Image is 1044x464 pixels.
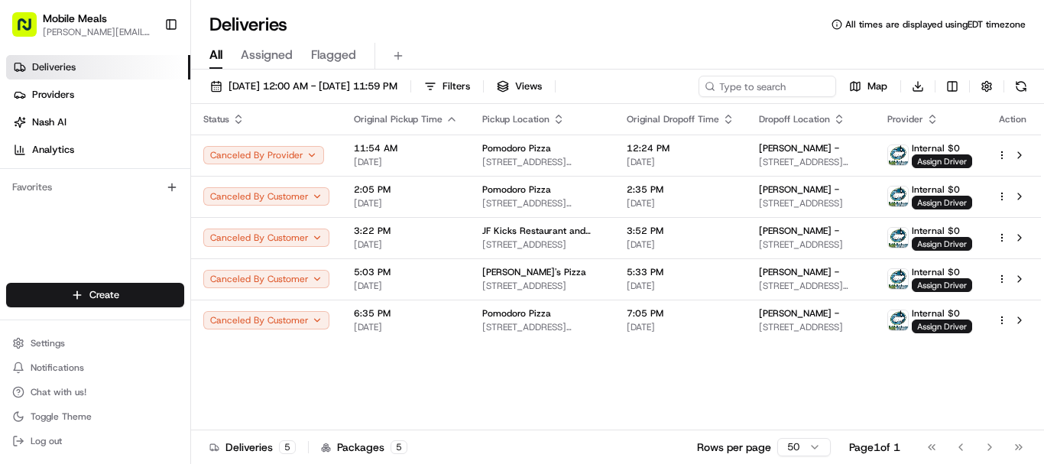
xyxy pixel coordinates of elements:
[354,183,458,196] span: 2:05 PM
[311,46,356,64] span: Flagged
[627,142,734,154] span: 12:24 PM
[43,11,107,26] button: Mobile Meals
[443,79,470,93] span: Filters
[6,175,184,200] div: Favorites
[627,280,734,292] span: [DATE]
[6,357,184,378] button: Notifications
[627,321,734,333] span: [DATE]
[627,183,734,196] span: 2:35 PM
[912,266,960,278] span: Internal $0
[354,197,458,209] span: [DATE]
[6,138,190,162] a: Analytics
[32,143,74,157] span: Analytics
[354,113,443,125] span: Original Pickup Time
[697,440,771,455] p: Rows per page
[321,440,407,455] div: Packages
[627,225,734,237] span: 3:52 PM
[482,142,551,154] span: Pomodoro Pizza
[845,18,1026,31] span: All times are displayed using EDT timezone
[515,79,542,93] span: Views
[912,237,972,251] span: Assign Driver
[867,79,887,93] span: Map
[6,430,184,452] button: Log out
[627,156,734,168] span: [DATE]
[912,278,972,292] span: Assign Driver
[912,307,960,320] span: Internal $0
[627,266,734,278] span: 5:33 PM
[699,76,836,97] input: Type to search
[759,266,839,278] span: [PERSON_NAME] -
[354,280,458,292] span: [DATE]
[354,266,458,278] span: 5:03 PM
[32,115,66,129] span: Nash AI
[482,225,602,237] span: JF Kicks Restaurant and Patio Bar
[759,183,839,196] span: [PERSON_NAME] -
[627,197,734,209] span: [DATE]
[912,142,960,154] span: Internal $0
[6,406,184,427] button: Toggle Theme
[31,410,92,423] span: Toggle Theme
[417,76,477,97] button: Filters
[279,440,296,454] div: 5
[354,142,458,154] span: 11:54 AM
[759,113,830,125] span: Dropoff Location
[627,238,734,251] span: [DATE]
[6,110,190,135] a: Nash AI
[203,229,329,247] button: Canceled By Customer
[482,280,602,292] span: [STREET_ADDRESS]
[31,362,84,374] span: Notifications
[354,321,458,333] span: [DATE]
[759,197,863,209] span: [STREET_ADDRESS]
[6,55,190,79] a: Deliveries
[888,145,908,165] img: MM.png
[203,76,404,97] button: [DATE] 12:00 AM - [DATE] 11:59 PM
[229,79,397,93] span: [DATE] 12:00 AM - [DATE] 11:59 PM
[888,187,908,206] img: MM.png
[759,280,863,292] span: [STREET_ADDRESS][PERSON_NAME]
[482,266,586,278] span: [PERSON_NAME]'s Pizza
[482,113,550,125] span: Pickup Location
[627,307,734,320] span: 7:05 PM
[490,76,549,97] button: Views
[31,386,86,398] span: Chat with us!
[482,307,551,320] span: Pomodoro Pizza
[888,228,908,248] img: MM.png
[912,154,972,168] span: Assign Driver
[842,76,894,97] button: Map
[209,46,222,64] span: All
[912,183,960,196] span: Internal $0
[759,142,839,154] span: [PERSON_NAME] -
[887,113,923,125] span: Provider
[354,225,458,237] span: 3:22 PM
[912,225,960,237] span: Internal $0
[203,311,329,329] button: Canceled By Customer
[354,238,458,251] span: [DATE]
[6,283,184,307] button: Create
[43,26,152,38] button: [PERSON_NAME][EMAIL_ADDRESS][DOMAIN_NAME]
[241,46,293,64] span: Assigned
[89,288,119,302] span: Create
[209,12,287,37] h1: Deliveries
[354,307,458,320] span: 6:35 PM
[759,307,839,320] span: [PERSON_NAME] -
[203,146,324,164] button: Canceled By Provider
[203,187,329,206] button: Canceled By Customer
[482,197,602,209] span: [STREET_ADDRESS][PERSON_NAME][PERSON_NAME]
[31,435,62,447] span: Log out
[759,225,839,237] span: [PERSON_NAME] -
[203,113,229,125] span: Status
[849,440,900,455] div: Page 1 of 1
[6,6,158,43] button: Mobile Meals[PERSON_NAME][EMAIL_ADDRESS][DOMAIN_NAME]
[32,60,76,74] span: Deliveries
[888,269,908,289] img: MM.png
[627,113,719,125] span: Original Dropoff Time
[6,333,184,354] button: Settings
[31,337,65,349] span: Settings
[912,320,972,333] span: Assign Driver
[32,88,74,102] span: Providers
[997,113,1029,125] div: Action
[759,156,863,168] span: [STREET_ADDRESS][PERSON_NAME]
[6,83,190,107] a: Providers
